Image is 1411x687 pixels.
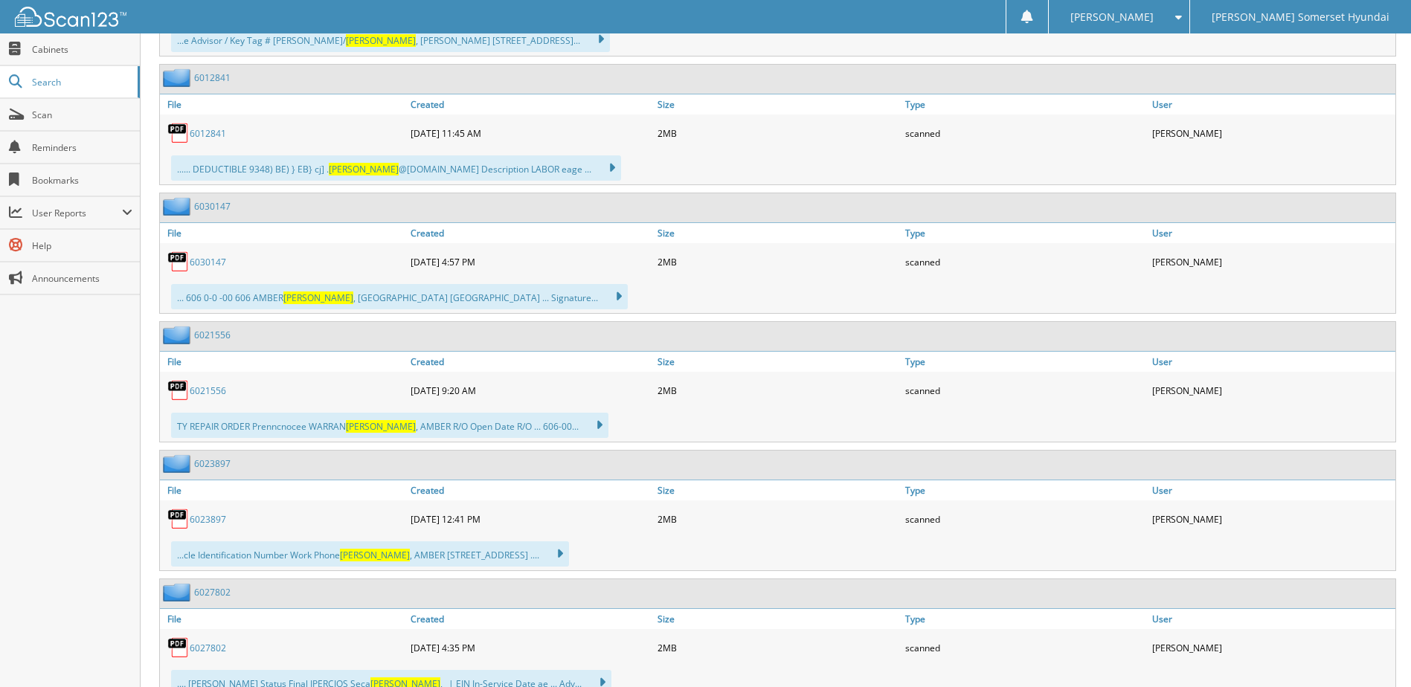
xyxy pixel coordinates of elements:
[163,454,194,473] img: folder2.png
[901,94,1148,115] a: Type
[1148,609,1395,629] a: User
[167,379,190,401] img: PDF.png
[163,326,194,344] img: folder2.png
[407,352,654,372] a: Created
[340,549,410,561] span: [PERSON_NAME]
[194,200,231,213] a: 6030147
[160,352,407,372] a: File
[160,609,407,629] a: File
[160,480,407,500] a: File
[167,251,190,273] img: PDF.png
[1148,480,1395,500] a: User
[1148,118,1395,148] div: [PERSON_NAME]
[1148,504,1395,534] div: [PERSON_NAME]
[346,34,416,47] span: [PERSON_NAME]
[1148,352,1395,372] a: User
[32,239,132,252] span: Help
[1148,247,1395,277] div: [PERSON_NAME]
[1148,375,1395,405] div: [PERSON_NAME]
[190,256,226,268] a: 6030147
[654,223,901,243] a: Size
[329,163,399,175] span: [PERSON_NAME]
[167,508,190,530] img: PDF.png
[283,291,353,304] span: [PERSON_NAME]
[654,247,901,277] div: 2MB
[190,127,226,140] a: 6012841
[901,480,1148,500] a: Type
[32,207,122,219] span: User Reports
[32,109,132,121] span: Scan
[171,27,610,52] div: ...e Advisor / Key Tag # [PERSON_NAME]/ , [PERSON_NAME] [STREET_ADDRESS]...
[407,94,654,115] a: Created
[167,636,190,659] img: PDF.png
[160,94,407,115] a: File
[654,480,901,500] a: Size
[163,197,194,216] img: folder2.png
[1070,13,1154,22] span: [PERSON_NAME]
[167,122,190,144] img: PDF.png
[407,375,654,405] div: [DATE] 9:20 AM
[407,223,654,243] a: Created
[407,118,654,148] div: [DATE] 11:45 AM
[32,76,130,88] span: Search
[901,609,1148,629] a: Type
[160,223,407,243] a: File
[194,71,231,84] a: 6012841
[901,247,1148,277] div: scanned
[194,329,231,341] a: 6021556
[163,68,194,87] img: folder2.png
[1148,94,1395,115] a: User
[901,352,1148,372] a: Type
[407,633,654,662] div: [DATE] 4:35 PM
[1148,633,1395,662] div: [PERSON_NAME]
[654,94,901,115] a: Size
[901,375,1148,405] div: scanned
[190,642,226,654] a: 6027802
[171,541,569,567] div: ...cle Identification Number Work Phone , AMBER [STREET_ADDRESS] ....
[901,118,1148,148] div: scanned
[346,420,416,433] span: [PERSON_NAME]
[32,43,132,56] span: Cabinets
[15,7,126,27] img: scan123-logo-white.svg
[1337,616,1411,687] iframe: Chat Widget
[32,141,132,154] span: Reminders
[163,583,194,601] img: folder2.png
[654,633,901,662] div: 2MB
[407,504,654,534] div: [DATE] 12:41 PM
[901,504,1148,534] div: scanned
[407,480,654,500] a: Created
[654,352,901,372] a: Size
[190,513,226,526] a: 6023897
[32,174,132,187] span: Bookmarks
[190,384,226,397] a: 6021556
[407,247,654,277] div: [DATE] 4:57 PM
[901,633,1148,662] div: scanned
[654,375,901,405] div: 2MB
[407,609,654,629] a: Created
[901,223,1148,243] a: Type
[194,457,231,470] a: 6023897
[194,586,231,599] a: 6027802
[171,413,608,438] div: TY REPAIR ORDER Prenncnocee WARRAN , AMBER R/O Open Date R/O ... 606-00...
[1212,13,1389,22] span: [PERSON_NAME] Somerset Hyundai
[171,155,621,181] div: ...... DEDUCTIBLE 9348) BE) } EB} cj] . @[DOMAIN_NAME] Description LABOR eage ...
[32,272,132,285] span: Announcements
[1148,223,1395,243] a: User
[654,118,901,148] div: 2MB
[654,504,901,534] div: 2MB
[171,284,628,309] div: ... 606 0-0 -00 606 AMBER , [GEOGRAPHIC_DATA] [GEOGRAPHIC_DATA] ... Signature...
[654,609,901,629] a: Size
